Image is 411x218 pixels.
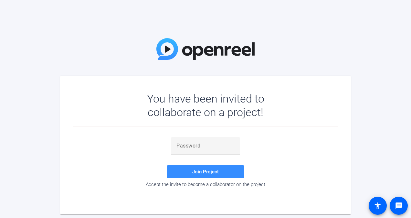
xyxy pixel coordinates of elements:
[167,165,244,178] button: Join Project
[156,38,255,60] img: OpenReel Logo
[73,181,338,187] div: Accept the invite to become a collaborator on the project
[176,142,235,150] input: Password
[128,92,283,119] div: You have been invited to collaborate on a project!
[395,202,403,210] mat-icon: message
[192,169,219,175] span: Join Project
[374,202,382,210] mat-icon: accessibility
